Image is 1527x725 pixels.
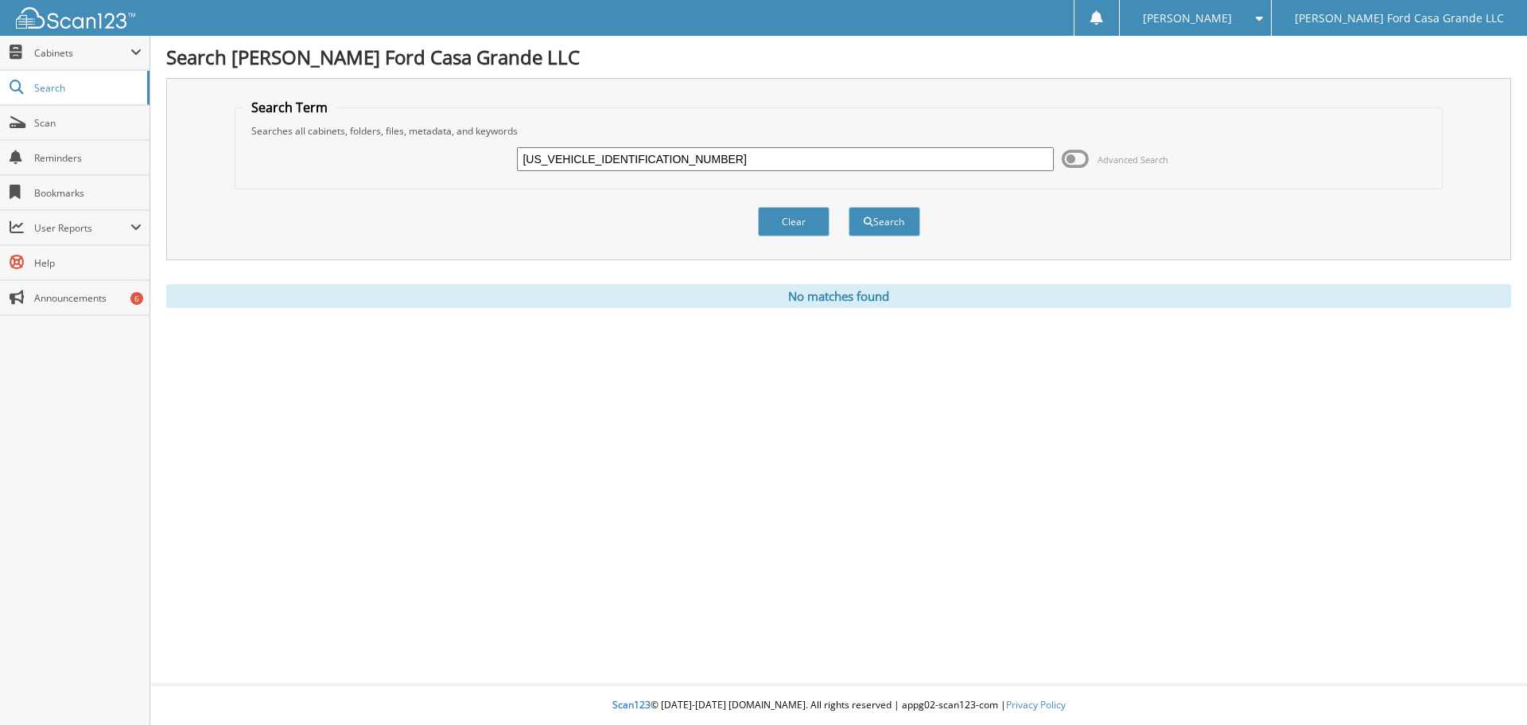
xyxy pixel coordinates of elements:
div: No matches found [166,284,1511,308]
h1: Search [PERSON_NAME] Ford Casa Grande LLC [166,44,1511,70]
div: © [DATE]-[DATE] [DOMAIN_NAME]. All rights reserved | appg02-scan123-com | [150,686,1527,725]
span: Reminders [34,151,142,165]
span: Advanced Search [1098,154,1168,166]
div: Searches all cabinets, folders, files, metadata, and keywords [243,124,1435,138]
div: 6 [130,292,143,305]
a: Privacy Policy [1006,698,1066,711]
span: Announcements [34,291,142,305]
span: Search [34,81,139,95]
img: scan123-logo-white.svg [16,7,135,29]
legend: Search Term [243,99,336,116]
span: Bookmarks [34,186,142,200]
span: [PERSON_NAME] Ford Casa Grande LLC [1295,14,1504,23]
span: User Reports [34,221,130,235]
iframe: Chat Widget [1447,649,1527,725]
button: Clear [758,207,830,236]
span: Scan123 [612,698,651,711]
span: Cabinets [34,46,130,60]
button: Search [849,207,920,236]
span: [PERSON_NAME] [1143,14,1232,23]
span: Help [34,256,142,270]
span: Scan [34,116,142,130]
